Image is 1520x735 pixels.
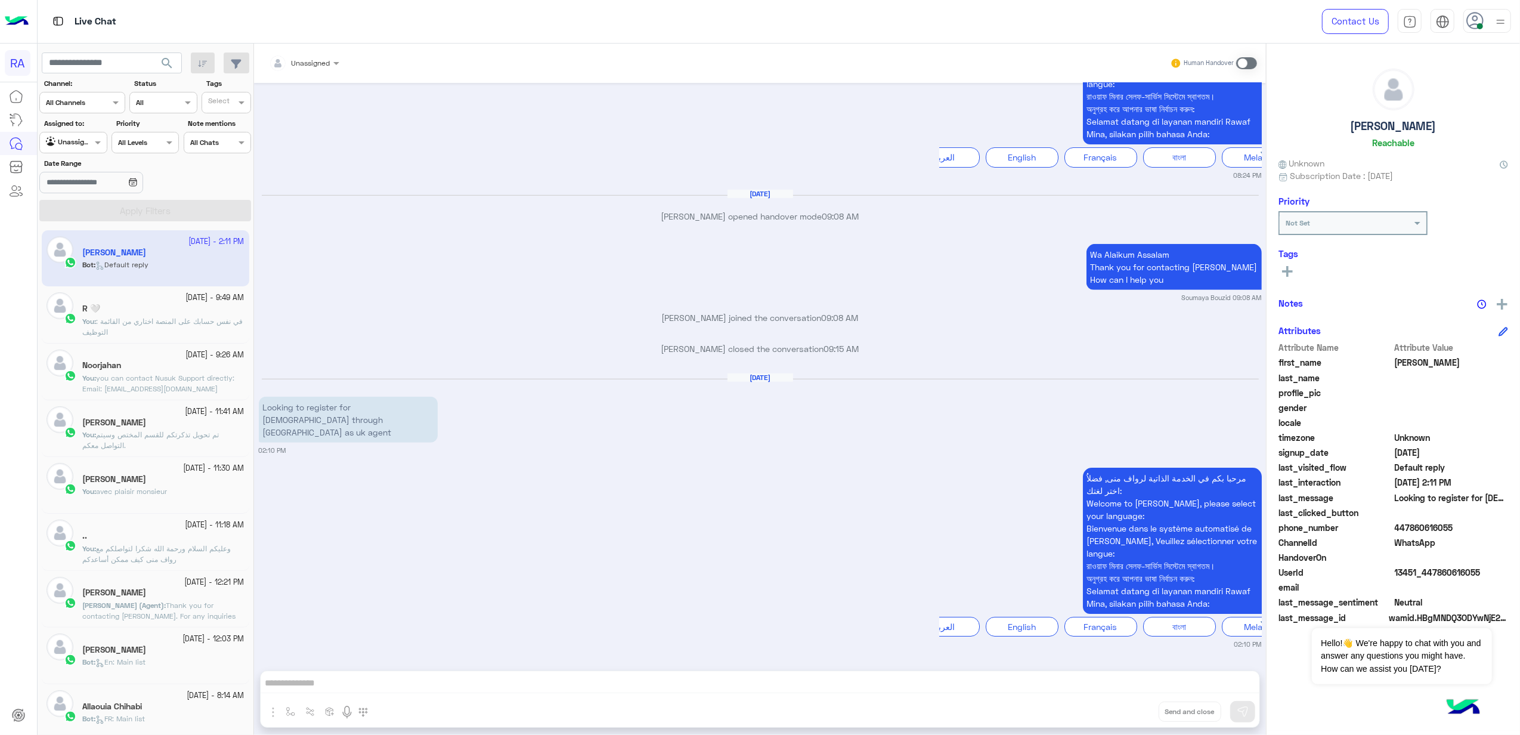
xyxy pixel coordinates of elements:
[1234,640,1262,649] small: 02:10 PM
[1395,536,1509,549] span: 2
[1278,356,1392,369] span: first_name
[82,430,219,450] span: تم تحويل تذكرتكم للقسم المختص وسيتم التواصل معكم.
[64,313,76,325] img: WhatsApp
[82,373,94,382] span: You
[1395,551,1509,564] span: null
[1395,581,1509,594] span: null
[82,588,146,598] h5: سیف اللہ سجاد
[82,702,142,712] h5: Allaouia Chihabi
[82,487,96,496] b: :
[1395,596,1509,609] span: 0
[259,210,1262,223] p: [PERSON_NAME] opened handover mode
[1373,69,1414,110] img: defaultAdmin.png
[1278,248,1508,259] h6: Tags
[1395,476,1509,489] span: 2025-10-14T11:11:15.395Z
[44,158,178,169] label: Date Range
[1278,157,1325,169] span: Unknown
[47,350,73,376] img: defaultAdmin.png
[5,9,29,34] img: Logo
[1403,15,1417,29] img: tab
[1278,298,1303,308] h6: Notes
[96,487,167,496] span: avec plaisir monsieur
[82,317,94,326] span: You
[259,311,1262,324] p: [PERSON_NAME] joined the conversation
[39,200,251,221] button: Apply Filters
[82,645,146,655] h5: Imran Yasin
[47,406,73,433] img: defaultAdmin.png
[1395,446,1509,459] span: 2025-09-23T22:22:02.534Z
[1477,299,1487,309] img: notes
[47,577,73,604] img: defaultAdmin.png
[986,617,1058,637] div: English
[82,304,100,314] h5: R 🤍
[47,520,73,546] img: defaultAdmin.png
[64,483,76,495] img: WhatsApp
[1278,521,1392,534] span: phone_number
[1064,617,1137,637] div: Français
[1278,492,1392,504] span: last_message
[187,690,244,702] small: [DATE] - 8:14 AM
[907,147,980,167] div: العربية
[153,52,182,78] button: search
[82,317,96,326] b: :
[1222,147,1295,167] div: Melayu
[822,313,859,323] span: 09:08 AM
[64,427,76,438] img: WhatsApp
[1278,507,1392,519] span: last_clicked_button
[82,544,94,553] span: You
[184,463,244,474] small: [DATE] - 11:30 AM
[1143,617,1216,637] div: বাংলা
[75,14,116,30] p: Live Chat
[44,118,106,129] label: Assigned to:
[1493,14,1508,29] img: profile
[160,56,174,70] span: search
[1395,431,1509,444] span: Unknown
[728,190,793,198] h6: [DATE]
[188,118,249,129] label: Note mentions
[185,406,244,418] small: [DATE] - 11:41 AM
[1290,169,1394,182] span: Subscription Date : [DATE]
[1351,119,1437,133] h5: [PERSON_NAME]
[1278,372,1392,384] span: last_name
[1497,299,1507,310] img: add
[82,714,94,723] span: Bot
[1278,341,1392,354] span: Attribute Name
[82,430,94,439] span: You
[1395,492,1509,504] span: Looking to register for hajj through nusuk as uk agent
[292,58,330,67] span: Unassigned
[95,657,146,666] span: En: Main list
[1395,521,1509,534] span: 447860616055
[82,430,96,439] b: :
[206,95,230,109] div: Select
[1083,468,1262,614] p: 14/10/2025, 2:10 PM
[1278,416,1392,429] span: locale
[1322,9,1389,34] a: Contact Us
[82,474,146,484] h5: Assmahane Ahmed
[51,14,66,29] img: tab
[186,292,244,304] small: [DATE] - 9:49 AM
[1395,341,1509,354] span: Attribute Value
[185,520,244,531] small: [DATE] - 11:18 AM
[1398,9,1422,34] a: tab
[82,544,96,553] b: :
[1278,566,1392,579] span: UserId
[1395,461,1509,474] span: Default reply
[64,711,76,722] img: WhatsApp
[728,373,793,382] h6: [DATE]
[1312,628,1491,684] span: Hello!👋 We're happy to chat with you and answer any questions you might have. How can we assist y...
[1395,507,1509,519] span: null
[259,446,286,455] small: 02:10 PM
[1278,476,1392,489] span: last_interaction
[183,634,244,645] small: [DATE] - 12:03 PM
[1086,244,1262,290] p: 2/10/2025, 9:08 AM
[1278,387,1392,399] span: profile_pic
[44,78,124,89] label: Channel:
[1222,617,1295,637] div: Melayu
[47,690,73,717] img: defaultAdmin.png
[47,634,73,660] img: defaultAdmin.png
[1278,402,1392,414] span: gender
[1372,137,1414,148] h6: Reachable
[1395,356,1509,369] span: Salman
[824,344,859,354] span: 09:15 AM
[95,714,145,723] span: FR: Main list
